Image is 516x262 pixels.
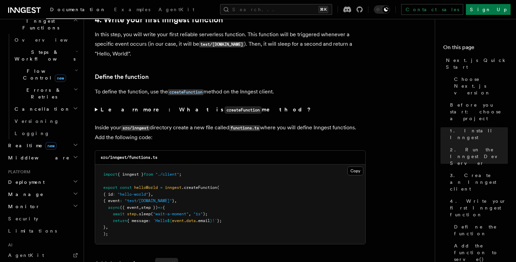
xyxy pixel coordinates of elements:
span: : [148,218,151,223]
span: Choose Next.js version [454,76,508,96]
a: Overview [12,34,80,46]
span: Next.js Quick Start [446,57,508,70]
span: helloWorld [134,185,158,190]
span: Versioning [15,118,59,124]
button: Steps & Workflows [12,46,80,65]
span: Inngest Functions [5,18,73,31]
a: Security [5,213,80,225]
span: : [120,198,122,203]
span: "test/[DOMAIN_NAME]" [125,198,172,203]
a: Documentation [46,2,110,19]
span: { id [103,192,113,197]
span: Steps & Workflows [12,49,76,62]
span: data [186,218,196,223]
span: Deployment [5,179,45,185]
span: Middleware [5,154,70,161]
a: createFunction [168,88,203,95]
a: 4. Write your first Inngest function [95,15,223,24]
span: new [45,142,57,150]
span: event [172,218,184,223]
span: from [144,172,153,177]
button: Middleware [5,152,80,164]
span: }; [217,218,222,223]
span: step }) [141,205,158,210]
button: Search...⌘K [220,4,332,15]
span: ; [179,172,181,177]
span: 2. Run the Inngest Dev Server [450,146,508,167]
span: AgentKit [158,7,194,12]
span: AgentKit [8,253,44,258]
summary: Learn more: What iscreateFunctionmethod? [95,105,366,115]
span: 1. Install Inngest [450,127,508,141]
span: AI [5,242,13,248]
h4: On this page [443,43,508,54]
span: export [103,185,117,190]
span: const [120,185,132,190]
span: .email [196,218,210,223]
a: Choose Next.js version [451,73,508,99]
span: ( [217,185,219,190]
span: , [106,225,108,230]
span: : [113,192,115,197]
button: Manage [5,188,80,200]
span: , [174,198,177,203]
span: { [163,205,165,210]
span: Limitations [8,228,57,234]
span: .createFunction [181,185,217,190]
span: await [113,212,125,216]
span: .sleep [136,212,151,216]
span: "1s" [193,212,203,216]
span: } [148,192,151,197]
button: Realtimenew [5,139,80,152]
span: Realtime [5,142,57,149]
span: Before you start: choose a project [450,102,508,122]
a: Sign Up [466,4,511,15]
button: Inngest Functions [5,15,80,34]
a: Limitations [5,225,80,237]
span: ); [103,232,108,236]
span: import [103,172,117,177]
span: } [172,198,174,203]
a: Examples [110,2,154,18]
a: Before you start: choose a project [447,99,508,125]
a: Define the function [95,72,149,82]
span: Security [8,216,38,221]
span: } [103,225,106,230]
a: 3. Create an Inngest client [447,169,508,195]
span: => [158,205,163,210]
span: inngest [165,185,181,190]
span: , [189,212,191,216]
button: Copy [347,167,363,175]
span: Manage [5,191,44,198]
span: Examples [114,7,150,12]
span: return [113,218,127,223]
span: Monitor [5,203,40,210]
code: src/inngest/functions.ts [101,155,157,160]
strong: Learn more: What is method? [101,106,312,113]
span: step [127,212,136,216]
span: = [160,185,163,190]
button: Cancellation [12,103,80,115]
span: `Hello [153,218,167,223]
code: createFunction [168,89,203,95]
span: ({ event [120,205,139,210]
span: . [184,218,186,223]
span: ); [203,212,208,216]
span: Errors & Retries [12,87,73,100]
a: Logging [12,127,80,139]
a: Contact sales [401,4,463,15]
span: { inngest } [117,172,144,177]
span: "hello-world" [117,192,148,197]
a: Next.js Quick Start [443,54,508,73]
span: } [210,218,212,223]
span: , [139,205,141,210]
a: Versioning [12,115,80,127]
a: 2. Run the Inngest Dev Server [447,144,508,169]
button: Deployment [5,176,80,188]
span: "./client" [155,172,179,177]
a: 1. Install Inngest [447,125,508,144]
span: Logging [15,131,50,136]
code: test/[DOMAIN_NAME] [199,42,244,47]
span: ( [151,212,153,216]
p: In this step, you will write your first reliable serverless function. This function will be trigg... [95,30,366,59]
